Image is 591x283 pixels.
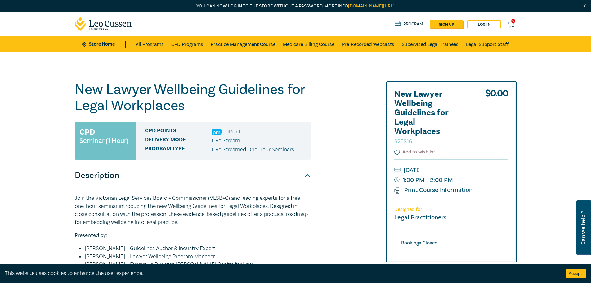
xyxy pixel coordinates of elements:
a: Supervised Legal Trainees [402,36,459,52]
small: 1:00 PM - 2:00 PM [394,175,508,185]
a: Practice Management Course [211,36,275,52]
li: 1 Point [227,128,240,136]
h2: New Lawyer Wellbeing Guidelines for Legal Workplaces [394,89,463,145]
a: Log in [467,20,501,28]
small: S25316 [394,138,412,145]
h3: CPD [79,126,95,138]
span: Program type [145,146,212,154]
button: Add to wishlist [394,148,436,156]
button: Accept cookies [566,269,586,278]
span: 0 [511,19,515,23]
li: [PERSON_NAME] – Lawyer Wellbeing Program Manager [85,253,311,261]
a: Store Home [82,41,125,48]
p: Live Streamed One Hour Seminars [212,146,294,154]
p: Designed for [394,207,508,212]
span: CPD Points [145,128,212,136]
a: Program [395,21,423,28]
p: Presented by: [75,231,311,240]
button: Description [75,166,311,185]
small: Seminar (1 Hour) [79,138,128,144]
a: CPD Programs [171,36,203,52]
small: [DATE] [394,165,508,175]
p: You can now log in to the store without a password. More info [75,3,517,10]
a: Print Course Information [394,186,473,194]
img: Close [582,3,587,9]
li: [PERSON_NAME] – Executive Director, [PERSON_NAME] Centre for Law [85,261,311,269]
img: Practice Management & Business Skills [212,129,222,135]
span: Live Stream [212,137,240,144]
div: $ 0.00 [485,89,508,148]
li: [PERSON_NAME] – Guidelines Author & Industry Expert [85,244,311,253]
h1: New Lawyer Wellbeing Guidelines for Legal Workplaces [75,81,311,114]
small: Legal Practitioners [394,213,446,221]
div: Bookings Closed [394,239,444,247]
a: Legal Support Staff [466,36,509,52]
div: This website uses cookies to enhance the user experience. [5,269,556,277]
p: Join the Victorian Legal Services Board + Commissioner (VLSB+C) and leading experts for a free on... [75,194,311,226]
a: Medicare Billing Course [283,36,334,52]
span: Delivery Mode [145,137,212,145]
a: [DOMAIN_NAME][URL] [348,3,395,9]
a: sign up [430,20,463,28]
span: Can we help ? [580,204,586,251]
a: All Programs [136,36,164,52]
a: Pre-Recorded Webcasts [342,36,394,52]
